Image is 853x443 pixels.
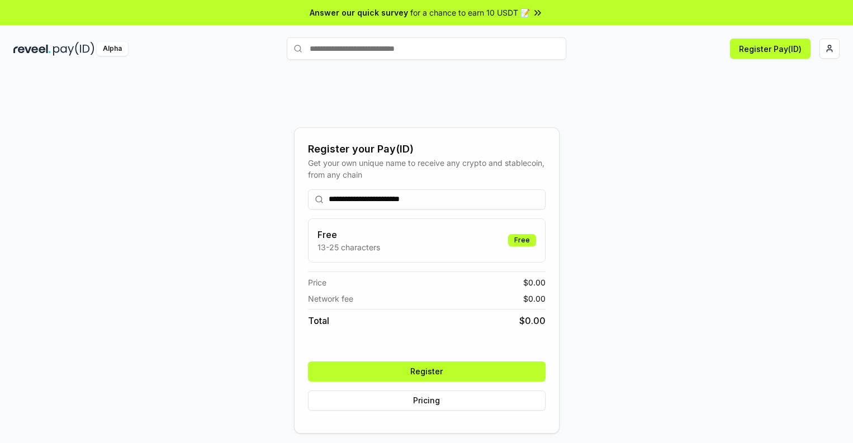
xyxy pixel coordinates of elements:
[308,141,546,157] div: Register your Pay(ID)
[308,314,329,327] span: Total
[730,39,811,59] button: Register Pay(ID)
[519,314,546,327] span: $ 0.00
[308,157,546,180] div: Get your own unique name to receive any crypto and stablecoin, from any chain
[308,277,326,288] span: Price
[523,293,546,304] span: $ 0.00
[523,277,546,288] span: $ 0.00
[97,42,128,56] div: Alpha
[317,241,380,253] p: 13-25 characters
[308,361,546,382] button: Register
[310,7,408,18] span: Answer our quick survey
[317,228,380,241] h3: Free
[508,234,536,246] div: Free
[53,42,94,56] img: pay_id
[13,42,51,56] img: reveel_dark
[308,390,546,411] button: Pricing
[410,7,530,18] span: for a chance to earn 10 USDT 📝
[308,293,353,304] span: Network fee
